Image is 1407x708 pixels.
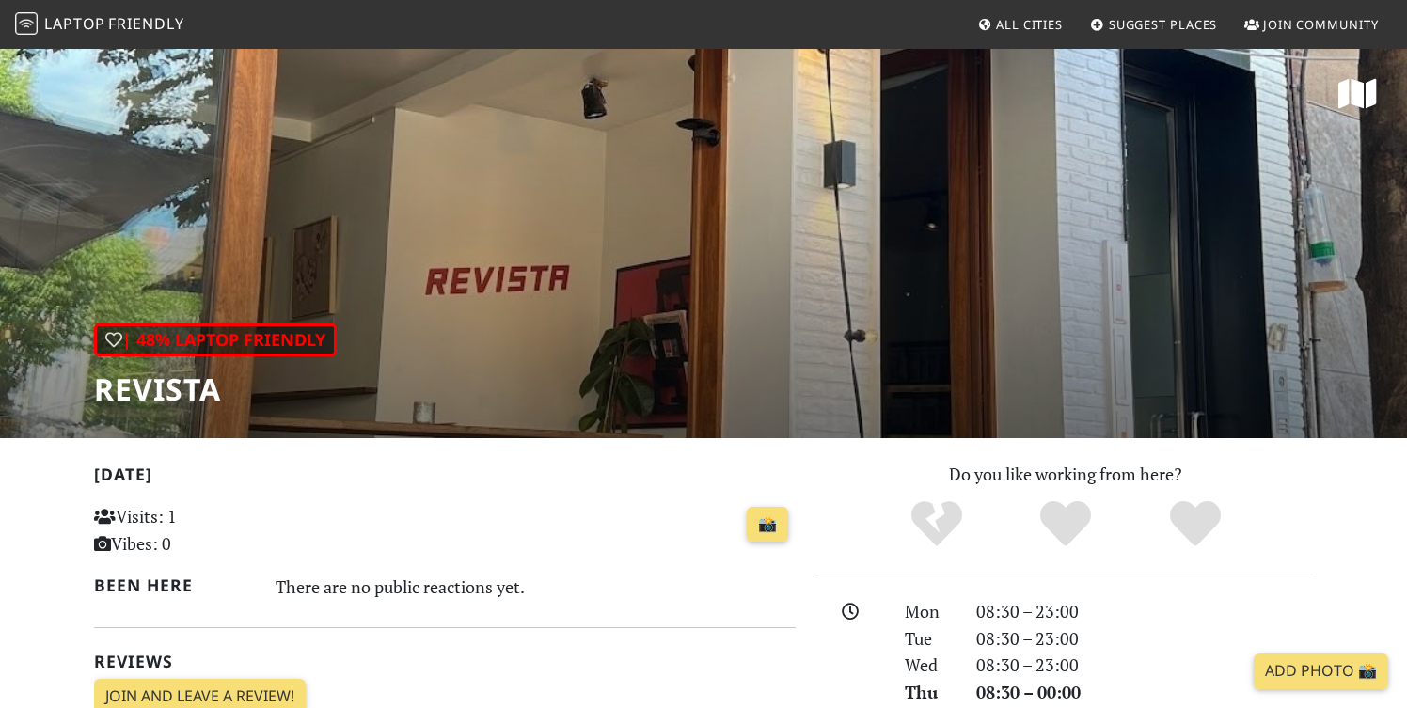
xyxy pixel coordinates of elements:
[893,598,965,625] div: Mon
[94,503,313,558] p: Visits: 1 Vibes: 0
[893,679,965,706] div: Thu
[1263,16,1379,33] span: Join Community
[872,498,1002,550] div: No
[965,679,1324,706] div: 08:30 – 00:00
[276,572,797,602] div: There are no public reactions yet.
[94,323,337,356] div: | 48% Laptop Friendly
[1083,8,1225,41] a: Suggest Places
[15,12,38,35] img: LaptopFriendly
[15,8,184,41] a: LaptopFriendly LaptopFriendly
[94,464,796,492] h2: [DATE]
[1001,498,1130,550] div: Yes
[1109,16,1218,33] span: Suggest Places
[108,13,183,34] span: Friendly
[94,575,253,595] h2: Been here
[970,8,1070,41] a: All Cities
[1237,8,1386,41] a: Join Community
[94,652,796,671] h2: Reviews
[893,652,965,679] div: Wed
[747,507,788,543] a: 📸
[893,625,965,653] div: Tue
[965,652,1324,679] div: 08:30 – 23:00
[996,16,1063,33] span: All Cities
[1254,653,1388,689] a: Add Photo 📸
[965,598,1324,625] div: 08:30 – 23:00
[818,461,1313,488] p: Do you like working from here?
[44,13,105,34] span: Laptop
[965,625,1324,653] div: 08:30 – 23:00
[94,371,337,407] h1: Revista
[1130,498,1260,550] div: Definitely!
